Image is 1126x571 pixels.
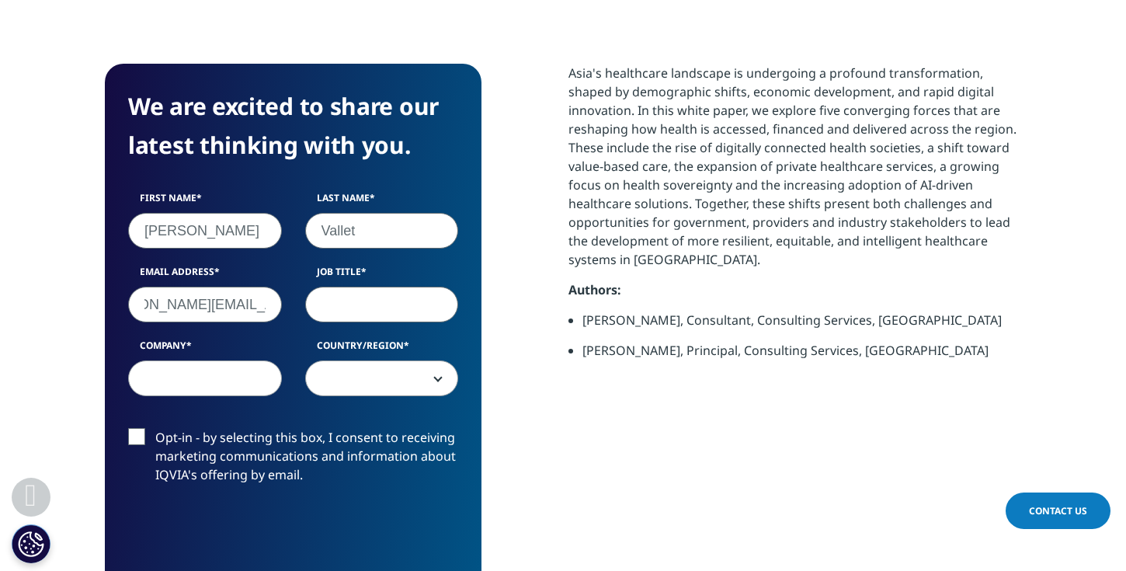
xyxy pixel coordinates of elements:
[1006,493,1110,529] a: Contact Us
[128,265,282,287] label: Email Address
[128,339,282,360] label: Company
[582,311,1021,341] li: [PERSON_NAME], Consultant, Consulting Services, [GEOGRAPHIC_DATA]
[128,509,364,569] iframe: reCAPTCHA
[582,341,1021,371] li: [PERSON_NAME], Principal, Consulting Services, [GEOGRAPHIC_DATA]
[305,265,459,287] label: Job Title
[128,428,458,493] label: Opt-in - by selecting this box, I consent to receiving marketing communications and information a...
[305,191,459,213] label: Last Name
[12,524,50,563] button: Cookie Settings
[128,87,458,165] h4: We are excited to share our latest thinking with you.
[568,281,621,298] strong: Authors:
[1029,504,1087,517] span: Contact Us
[568,64,1021,280] p: Asia's healthcare landscape is undergoing a profound transformation, shaped by demographic shifts...
[305,339,459,360] label: Country/Region
[128,191,282,213] label: First Name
